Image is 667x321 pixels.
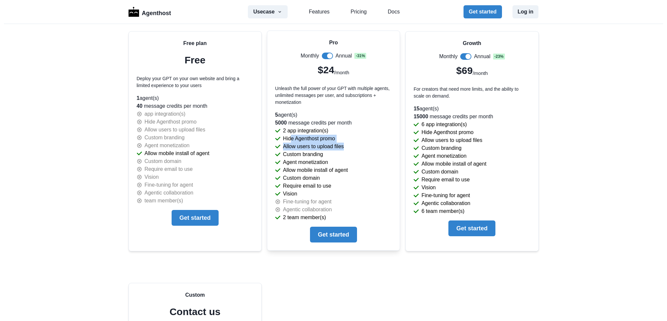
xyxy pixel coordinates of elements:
[421,128,473,136] p: Hide Agenthost promo
[283,135,335,143] p: Hide Agenthost promo
[421,184,436,192] p: Vision
[145,197,183,205] p: team member(s)
[283,174,320,182] p: Custom domain
[414,114,428,119] span: 15000
[275,85,392,106] p: Unleash the full power of your GPT with multiple agents, unlimited messages per user, and subscri...
[414,86,530,100] p: For creators that need more limits, and the ability to scale on demand.
[421,192,470,199] p: Fine-tuning for agent
[145,110,186,118] p: app integration(s)
[474,53,490,60] p: Annual
[248,5,288,18] button: Usecase
[137,75,253,89] p: Deploy your GPT on your own website and bring a limited experience to your users
[310,227,357,242] button: Get started
[336,52,352,60] p: Annual
[464,5,502,18] button: Get started
[421,199,470,207] p: Agentic collaboration
[421,207,465,215] p: 6 team member(s)
[142,6,171,18] p: Agenthost
[137,103,143,109] span: 40
[351,8,367,16] a: Pricing
[318,62,334,77] p: $24
[283,182,331,190] p: Require email to use
[329,39,338,47] p: Pro
[145,149,209,157] p: Allow mobile install of agent
[172,210,219,226] button: Get started
[283,143,344,150] p: Allow users to upload files
[129,6,171,18] a: LogoAgenthost
[334,69,349,77] p: /month
[283,158,328,166] p: Agent monetization
[283,190,297,198] p: Vision
[145,126,205,134] p: Allow users to upload files
[283,150,323,158] p: Custom branding
[129,7,139,17] img: Logo
[145,134,185,142] p: Custom branding
[309,8,329,16] a: Features
[185,291,205,299] p: Custom
[145,181,193,189] p: Fine-tuning for agent
[170,304,221,319] p: Contact us
[473,70,488,77] p: /month
[512,5,539,18] button: Log in
[421,168,458,176] p: Custom domain
[145,157,181,165] p: Custom domain
[283,127,328,135] p: 2 app integration(s)
[283,214,326,221] p: 2 team member(s)
[145,189,194,197] p: Agentic collaboration
[493,54,505,59] span: - 23 %
[145,118,197,126] p: Hide Agenthost promo
[283,198,332,206] p: Fine-tuning for agent
[421,144,462,152] p: Custom branding
[414,113,530,121] p: message credits per month
[388,8,399,16] a: Docs
[275,112,278,118] span: 5
[421,176,470,184] p: Require email to use
[137,95,140,101] span: 1
[283,166,348,174] p: Allow mobile install of agent
[184,53,205,67] p: Free
[137,94,253,102] p: agent(s)
[421,152,466,160] p: Agent monetization
[301,52,319,60] p: Monthly
[421,136,482,144] p: Allow users to upload files
[275,111,392,119] p: agent(s)
[137,102,253,110] p: message credits per month
[463,39,481,47] p: Growth
[283,206,332,214] p: Agentic collaboration
[145,165,193,173] p: Require email to use
[183,39,207,47] p: Free plan
[414,105,530,113] p: agent(s)
[421,121,467,128] p: 6 app integration(s)
[275,120,287,126] span: 5000
[421,160,486,168] p: Allow mobile install of agent
[456,63,473,78] p: $69
[439,53,458,60] p: Monthly
[414,106,419,111] span: 15
[145,173,159,181] p: Vision
[448,220,495,236] button: Get started
[145,142,190,149] p: Agent monetization
[275,119,392,127] p: message credits per month
[354,53,366,59] span: - 31 %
